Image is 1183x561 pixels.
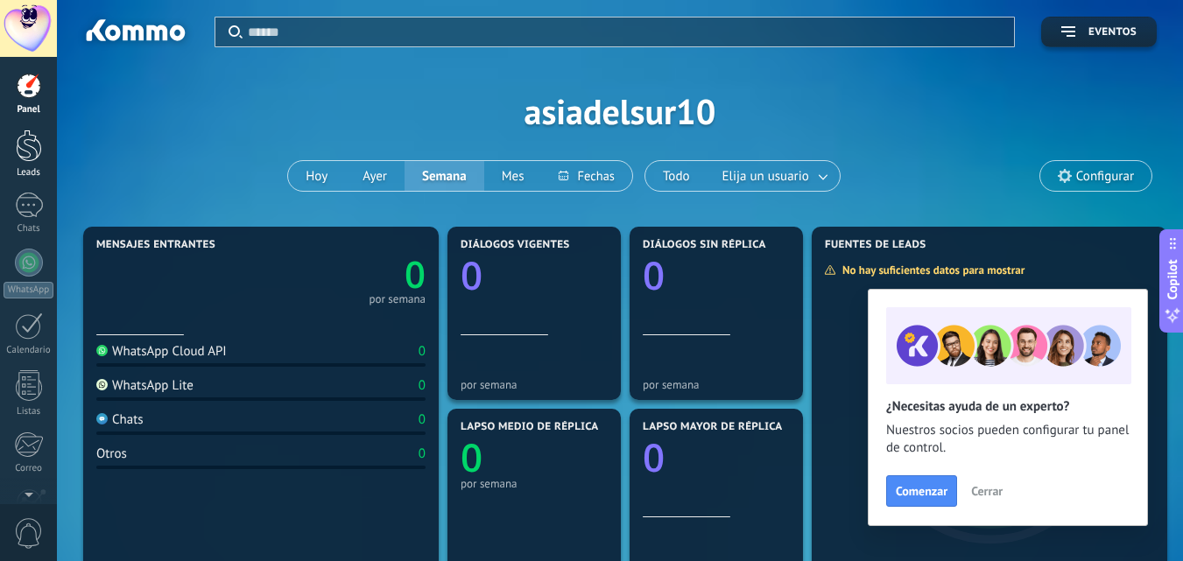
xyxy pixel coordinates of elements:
button: Fechas [541,161,631,191]
span: Configurar [1076,169,1134,184]
span: Lapso medio de réplica [461,421,599,433]
span: Cerrar [971,485,1003,497]
img: Chats [96,413,108,424]
div: Otros [96,445,127,462]
div: Panel [4,104,54,116]
div: Calendario [4,345,54,356]
button: Hoy [288,161,345,191]
div: WhatsApp Cloud API [96,343,227,360]
button: Ayer [345,161,405,191]
text: 0 [461,249,482,301]
div: WhatsApp [4,282,53,298]
a: 0 [261,249,426,299]
div: por semana [461,477,608,490]
div: por semana [643,378,790,391]
div: por semana [461,378,608,391]
span: Mensajes entrantes [96,239,215,251]
span: Eventos [1088,26,1137,39]
div: 0 [419,343,426,360]
div: No hay suficientes datos para mostrar [824,263,1037,277]
button: Comenzar [886,475,957,507]
img: WhatsApp Lite [96,379,108,390]
button: Cerrar [963,478,1010,504]
text: 0 [643,249,665,301]
span: Lapso mayor de réplica [643,421,782,433]
div: 0 [419,445,426,462]
span: Diálogos vigentes [461,239,570,251]
div: Chats [4,223,54,235]
text: 0 [405,249,426,299]
span: Diálogos sin réplica [643,239,766,251]
div: por semana [369,295,426,304]
div: Correo [4,463,54,474]
button: Semana [405,161,484,191]
text: 0 [643,431,665,483]
div: Listas [4,406,54,417]
button: Elija un usuario [708,161,840,191]
span: Nuestros socios pueden configurar tu panel de control. [886,422,1130,457]
h2: ¿Necesitas ayuda de un experto? [886,398,1130,415]
div: Leads [4,167,54,179]
span: Elija un usuario [719,165,813,188]
button: Todo [645,161,708,191]
button: Eventos [1041,17,1157,47]
span: Copilot [1164,259,1181,299]
button: Mes [484,161,542,191]
span: Fuentes de leads [825,239,926,251]
img: WhatsApp Cloud API [96,345,108,356]
text: 0 [461,431,482,483]
span: Comenzar [896,485,947,497]
div: WhatsApp Lite [96,377,194,394]
div: 0 [419,411,426,428]
div: 0 [419,377,426,394]
div: Chats [96,411,144,428]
